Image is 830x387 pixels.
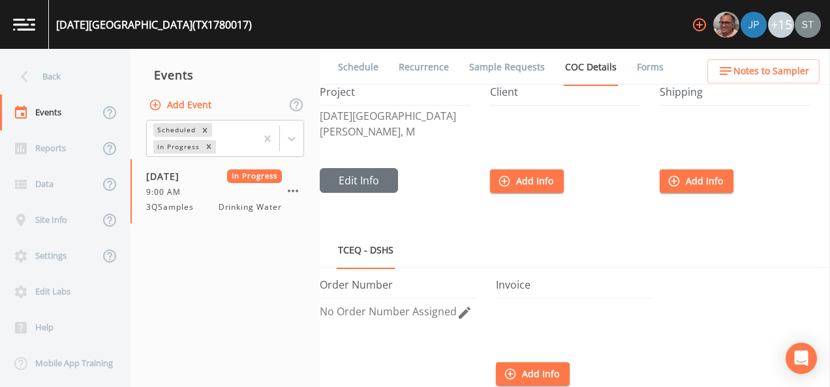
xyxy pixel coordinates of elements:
[13,18,35,31] img: logo
[786,343,817,374] div: Open Intercom Messenger
[496,279,653,298] h5: Invoice
[320,279,476,298] h5: Order Number
[146,93,217,117] button: Add Event
[635,49,666,85] a: Forms
[153,123,198,137] div: Scheduled
[146,186,189,198] span: 9:00 AM
[496,362,570,386] button: Add Info
[320,111,470,121] p: [DATE][GEOGRAPHIC_DATA]
[202,140,216,154] div: Remove In Progress
[713,12,740,38] div: Mike Franklin
[219,201,282,213] span: Drinking Water
[467,49,547,85] a: Sample Requests
[320,86,470,106] h5: Project
[563,49,619,86] a: COC Details
[146,169,189,183] span: [DATE]
[707,59,820,83] button: Notes to Sampler
[660,169,733,193] button: Add Info
[713,12,739,38] img: e2d790fa78825a4bb76dcb6ab311d44c
[320,168,398,193] button: Edit Info
[768,12,794,38] div: +15
[131,59,320,91] div: Events
[336,49,380,85] a: Schedule
[733,63,809,79] span: Notes to Sampler
[490,86,641,106] h5: Client
[320,304,457,319] span: No Order Number Assigned
[146,201,202,213] span: 3QSamples
[336,232,395,269] a: TCEQ - DSHS
[56,17,252,33] div: [DATE][GEOGRAPHIC_DATA] (TX1780017)
[740,12,767,38] div: Joshua gere Paul
[795,12,821,38] img: c0670e89e469b6405363224a5fca805c
[660,86,810,106] h5: Shipping
[227,169,283,183] span: In Progress
[741,12,767,38] img: 41241ef155101aa6d92a04480b0d0000
[490,169,564,193] button: Add Info
[153,140,202,154] div: In Progress
[131,159,320,224] a: [DATE]In Progress9:00 AM3QSamplesDrinking Water
[397,49,451,85] a: Recurrence
[320,126,470,137] p: [PERSON_NAME], M
[198,123,212,137] div: Remove Scheduled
